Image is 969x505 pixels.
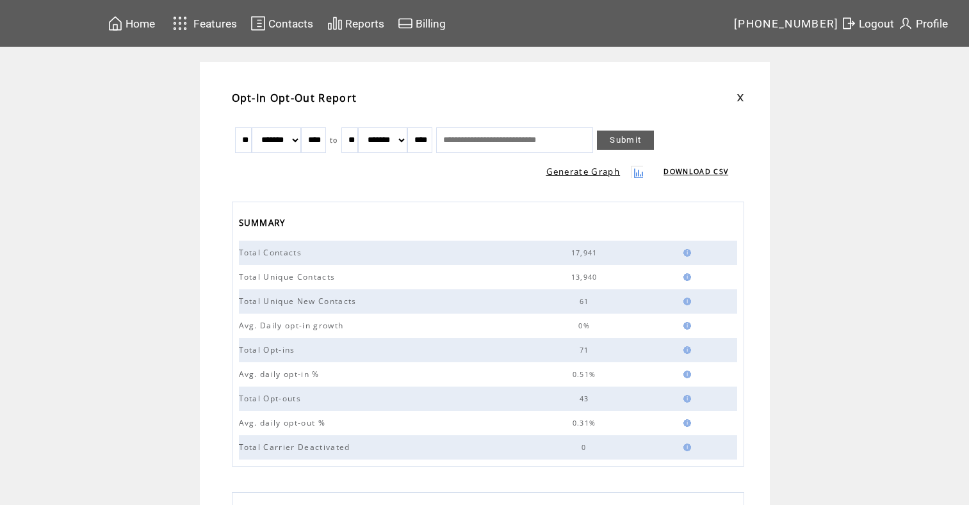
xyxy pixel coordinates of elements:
span: Billing [416,17,446,30]
img: help.gif [680,322,691,330]
span: Reports [345,17,384,30]
img: features.svg [169,13,191,34]
span: Logout [859,17,894,30]
a: Features [167,11,240,36]
img: help.gif [680,419,691,427]
a: Contacts [248,13,315,33]
span: Home [126,17,155,30]
a: Billing [396,13,448,33]
a: Generate Graph [546,166,621,177]
a: Profile [896,13,950,33]
img: chart.svg [327,15,343,31]
span: [PHONE_NUMBER] [734,17,839,30]
span: 43 [580,394,592,403]
a: DOWNLOAD CSV [664,167,728,176]
span: Total Unique Contacts [239,271,339,282]
span: Total Opt-ins [239,344,298,355]
span: Total Contacts [239,247,305,258]
span: Avg. Daily opt-in growth [239,320,347,331]
img: help.gif [680,371,691,378]
img: exit.svg [841,15,856,31]
span: Total Carrier Deactivated [239,442,354,453]
img: help.gif [680,444,691,451]
span: 71 [580,346,592,355]
a: Reports [325,13,386,33]
span: 61 [580,297,592,306]
img: profile.svg [898,15,913,31]
span: Profile [916,17,948,30]
span: 0.31% [573,419,599,428]
span: SUMMARY [239,214,289,235]
img: help.gif [680,273,691,281]
img: help.gif [680,298,691,305]
span: Total Unique New Contacts [239,296,360,307]
img: home.svg [108,15,123,31]
span: Features [193,17,237,30]
img: help.gif [680,346,691,354]
span: Opt-In Opt-Out Report [232,91,357,105]
img: contacts.svg [250,15,266,31]
span: 0% [578,321,593,330]
img: creidtcard.svg [398,15,413,31]
span: 0 [582,443,589,452]
span: Avg. daily opt-out % [239,417,329,428]
a: Home [106,13,157,33]
span: 17,941 [571,248,601,257]
img: help.gif [680,249,691,257]
span: 0.51% [573,370,599,379]
span: Total Opt-outs [239,393,305,404]
span: Avg. daily opt-in % [239,369,323,380]
span: Contacts [268,17,313,30]
img: help.gif [680,395,691,403]
a: Submit [597,131,654,150]
a: Logout [839,13,896,33]
span: 13,940 [571,273,601,282]
span: to [330,136,338,145]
